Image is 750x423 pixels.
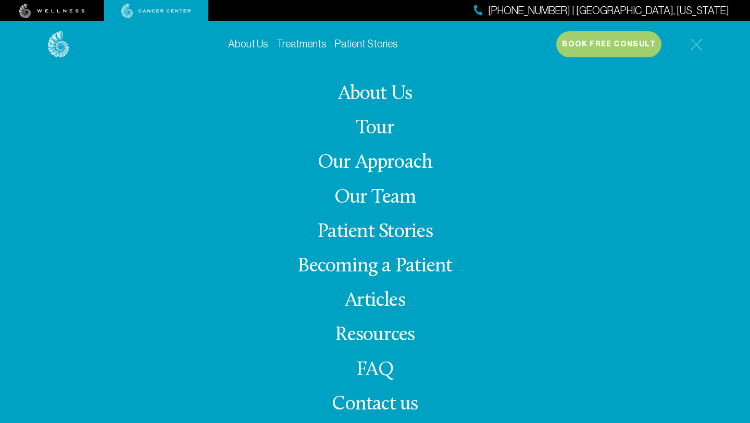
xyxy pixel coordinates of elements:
[334,188,416,208] a: Our Team
[556,31,661,57] button: Book Free Consult
[48,31,69,58] img: logo
[317,222,433,242] a: Patient Stories
[318,153,433,173] a: Our Approach
[228,38,268,49] a: About Us
[690,39,702,51] img: icon-hamburger
[19,4,85,18] img: wellness
[356,118,394,139] a: Tour
[335,325,415,345] a: Resources
[474,3,729,18] a: [PHONE_NUMBER] | [GEOGRAPHIC_DATA], [US_STATE]
[335,38,398,49] a: Patient Stories
[121,4,191,18] img: cancer center
[338,84,413,104] a: About Us
[277,38,327,49] a: Treatments
[332,394,418,415] span: Contact us
[488,3,729,18] span: [PHONE_NUMBER] | [GEOGRAPHIC_DATA], [US_STATE]
[345,291,405,311] a: Articles
[297,256,452,277] a: Becoming a Patient
[356,360,394,380] a: FAQ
